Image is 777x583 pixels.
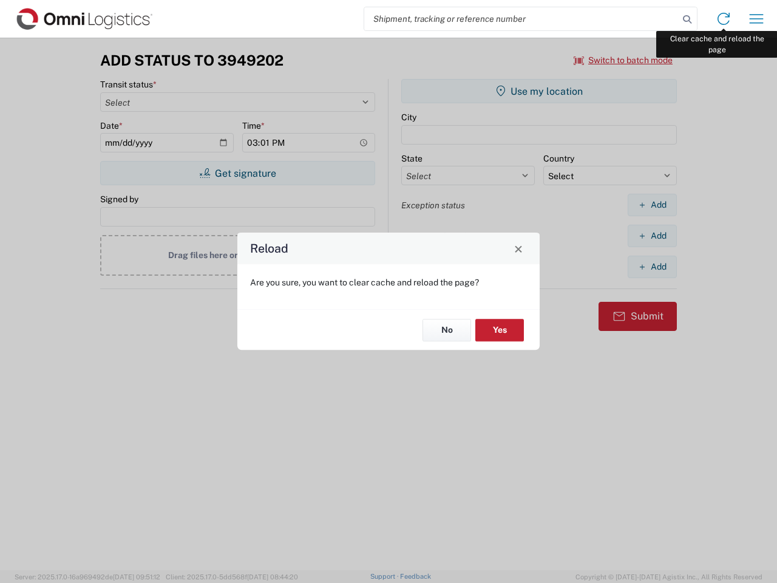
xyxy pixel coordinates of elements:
button: No [422,319,471,341]
button: Yes [475,319,524,341]
button: Close [510,240,527,257]
input: Shipment, tracking or reference number [364,7,679,30]
h4: Reload [250,240,288,257]
p: Are you sure, you want to clear cache and reload the page? [250,277,527,288]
